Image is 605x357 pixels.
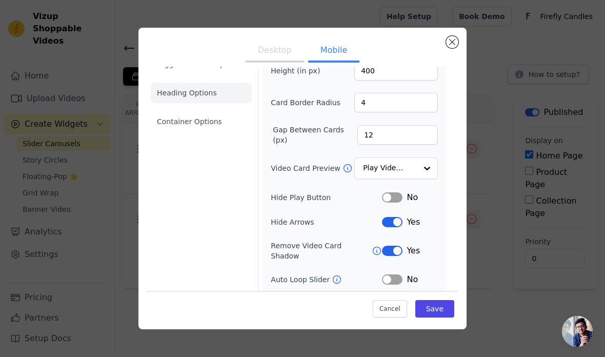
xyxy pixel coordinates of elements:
[271,163,342,173] label: Video Card Preview
[271,97,340,108] label: Card Border Radius
[271,241,372,261] label: Remove Video Card Shadow
[271,217,382,227] label: Hide Arrows
[246,40,304,63] button: Desktop
[373,300,407,317] button: Cancel
[562,316,593,347] a: Open chat
[271,66,327,76] label: Height (in px)
[407,245,420,257] span: Yes
[271,192,382,203] label: Hide Play Button
[407,216,420,228] span: Yes
[407,273,418,286] span: No
[415,300,454,317] button: Save
[151,111,252,132] li: Container Options
[308,40,359,63] button: Mobile
[151,83,252,103] li: Heading Options
[446,36,458,48] button: Close modal
[407,191,418,204] span: No
[271,274,332,285] label: Auto Loop Slider
[273,125,357,145] label: Gap Between Cards (px)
